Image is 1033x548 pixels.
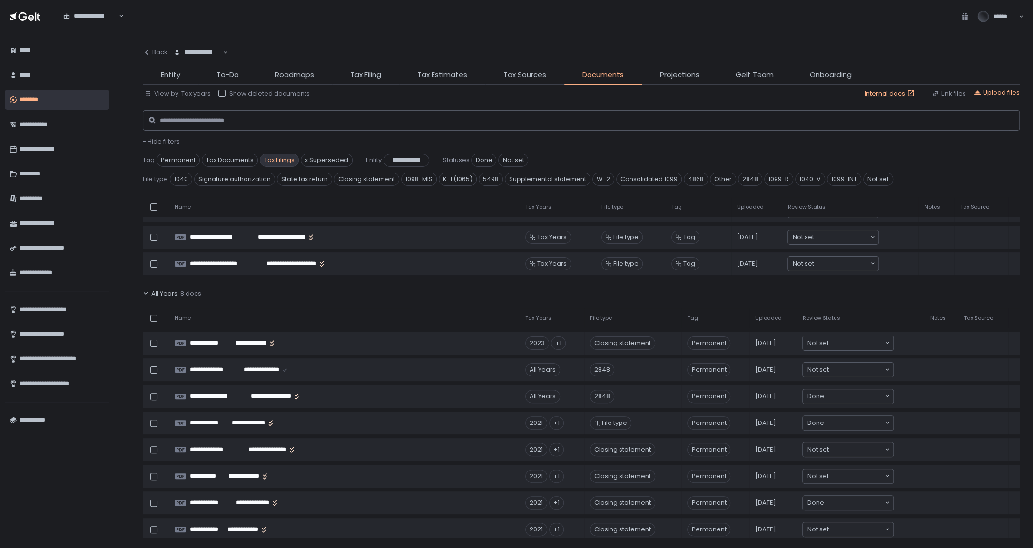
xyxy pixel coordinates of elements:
span: Tax Source [960,203,989,211]
span: To-Do [216,69,239,80]
div: +1 [549,496,564,510]
button: View by: Tax years [145,89,211,98]
span: 2848 [738,173,762,186]
span: Permanent [687,390,730,403]
span: Tax Sources [503,69,546,80]
span: [DATE] [755,445,776,454]
span: Not set [863,173,893,186]
div: 2021 [525,443,547,456]
span: Review Status [802,315,840,322]
span: State tax return [277,173,332,186]
button: Link files [932,89,966,98]
span: Supplemental statement [505,173,590,186]
input: Search for option [174,57,222,66]
button: Upload files [974,88,1020,97]
span: Done [807,498,824,508]
span: Notes [924,203,940,211]
div: Search for option [57,7,124,26]
span: Uploaded [755,315,782,322]
div: Search for option [803,442,893,457]
span: 1040-V [795,173,825,186]
span: Uploaded [737,203,764,211]
span: Tax Documents [202,154,258,167]
span: Done [807,418,824,428]
span: Tag [143,156,155,164]
div: All Years [525,390,560,403]
div: Search for option [803,336,893,350]
div: 2021 [525,470,547,483]
span: 4868 [684,173,708,186]
span: Statuses [443,156,469,164]
input: Search for option [828,445,884,454]
span: Not set [807,471,828,481]
div: 2021 [525,496,547,510]
span: File type [602,419,627,427]
span: All Years [151,289,177,298]
span: Not set [807,338,828,348]
span: 1040 [170,173,192,186]
span: File type [613,233,639,241]
input: Search for option [828,338,884,348]
span: Not set [807,445,828,454]
input: Search for option [828,365,884,375]
span: Tax Estimates [417,69,467,80]
div: +1 [549,523,564,536]
div: +1 [549,416,564,430]
span: Tax Filings [260,154,299,167]
span: Entity [366,156,382,164]
span: Tag [687,315,698,322]
span: Gelt Team [736,69,774,80]
div: Search for option [803,522,893,537]
span: Permanent [687,363,730,376]
span: [DATE] [737,233,758,241]
span: Permanent [687,496,730,510]
span: Entity [161,69,180,80]
span: Permanent [687,336,730,350]
span: Permanent [687,443,730,456]
input: Search for option [814,259,869,269]
span: File type [601,203,623,211]
div: Closing statement [590,336,655,350]
span: Permanent [687,470,730,483]
span: Permanent [157,154,200,167]
span: Name [175,315,191,322]
div: Search for option [788,230,878,244]
span: [DATE] [755,339,776,347]
span: Done [807,392,824,401]
span: [DATE] [737,260,758,268]
span: Not set [792,259,814,269]
span: File type [590,315,612,322]
span: Consolidated 1099 [616,173,682,186]
div: +1 [549,443,564,456]
span: Tag [683,260,695,268]
span: File type [143,175,168,183]
span: [DATE] [755,525,776,534]
input: Search for option [828,525,884,534]
div: Closing statement [590,470,655,483]
div: Search for option [803,469,893,483]
input: Search for option [824,418,884,428]
div: 2021 [525,523,547,536]
span: Other [710,173,736,186]
div: Search for option [167,43,228,62]
span: Name [175,203,191,211]
button: - Hide filters [143,137,180,146]
span: Tax Years [537,260,567,268]
span: Permanent [687,416,730,430]
div: Search for option [803,496,893,510]
span: K-1 (1065) [439,173,477,186]
input: Search for option [63,20,118,30]
span: [DATE] [755,472,776,481]
div: 2848 [590,363,614,376]
div: Back [143,48,167,57]
span: Roadmaps [275,69,314,80]
a: Internal docs [865,89,916,98]
div: 2023 [525,336,549,350]
input: Search for option [824,392,884,401]
div: Search for option [788,257,878,271]
span: Not set [498,154,528,167]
